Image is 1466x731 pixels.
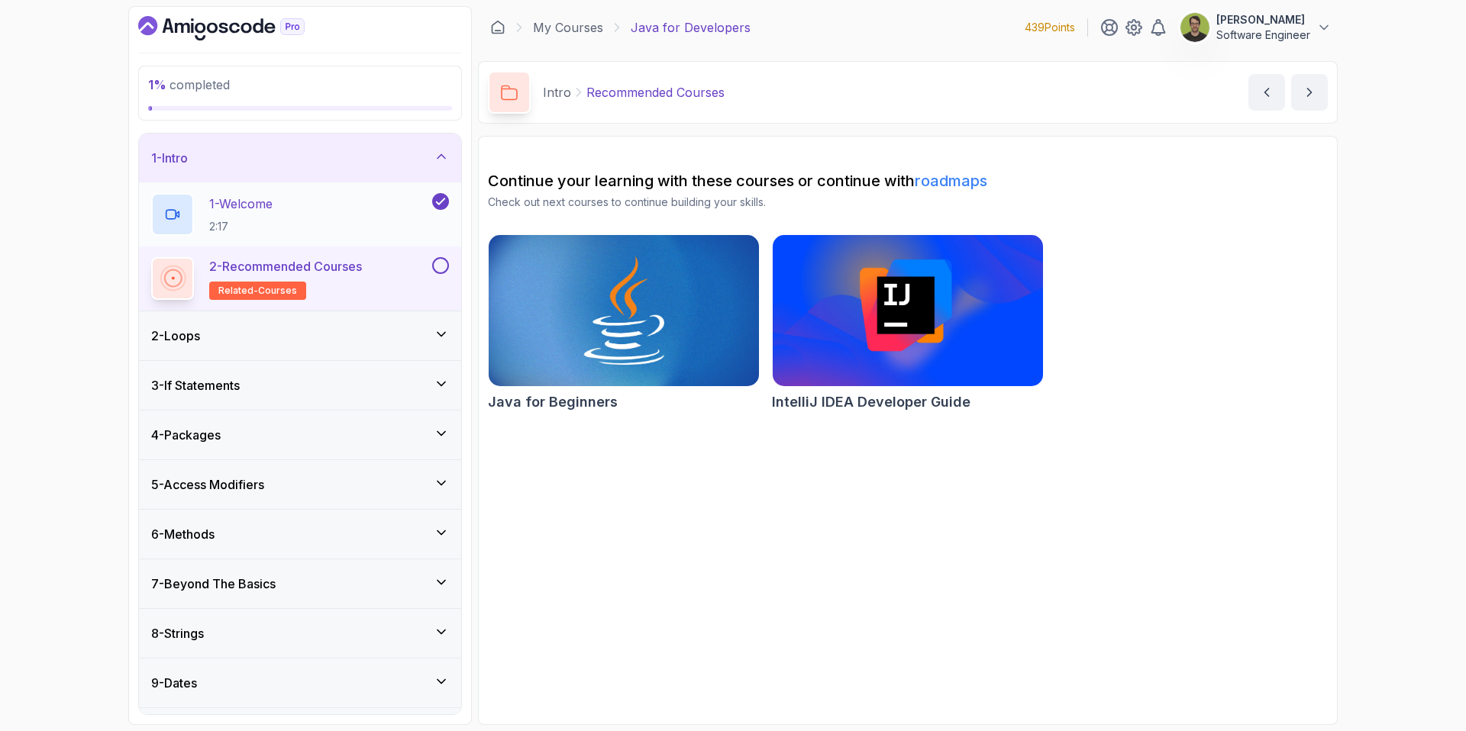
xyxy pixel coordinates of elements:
[1248,74,1285,111] button: previous content
[148,77,166,92] span: 1 %
[489,235,759,386] img: Java for Beginners card
[139,510,461,559] button: 6-Methods
[151,475,264,494] h3: 5 - Access Modifiers
[1216,27,1310,43] p: Software Engineer
[533,18,603,37] a: My Courses
[488,391,618,413] h2: Java for Beginners
[488,195,1328,210] p: Check out next courses to continue building your skills.
[151,674,197,692] h3: 9 - Dates
[1291,74,1328,111] button: next content
[151,575,276,593] h3: 7 - Beyond The Basics
[631,18,751,37] p: Java for Developers
[488,170,1328,192] h2: Continue your learning with these courses or continue with
[209,219,273,234] p: 2:17
[151,426,221,444] h3: 4 - Packages
[151,525,215,543] h3: 6 - Methods
[151,327,200,345] h3: 2 - Loops
[151,149,188,167] h3: 1 - Intro
[488,234,760,413] a: Java for Beginners cardJava for Beginners
[151,257,449,300] button: 2-Recommended Coursesrelated-courses
[139,609,461,658] button: 8-Strings
[773,235,1043,386] img: IntelliJ IDEA Developer Guide card
[1180,12,1332,43] button: user profile image[PERSON_NAME]Software Engineer
[543,83,571,101] p: Intro
[139,659,461,707] button: 9-Dates
[139,559,461,608] button: 7-Beyond The Basics
[772,391,970,413] h2: IntelliJ IDEA Developer Guide
[772,234,1044,413] a: IntelliJ IDEA Developer Guide cardIntelliJ IDEA Developer Guide
[209,195,273,213] p: 1 - Welcome
[915,172,987,190] a: roadmaps
[139,460,461,509] button: 5-Access Modifiers
[1216,12,1310,27] p: [PERSON_NAME]
[586,83,725,101] p: Recommended Courses
[151,624,204,642] h3: 8 - Strings
[139,134,461,182] button: 1-Intro
[218,285,297,297] span: related-courses
[490,20,505,35] a: Dashboard
[209,257,362,275] p: 2 - Recommended Courses
[151,376,240,394] h3: 3 - If Statements
[139,311,461,360] button: 2-Loops
[151,193,449,236] button: 1-Welcome2:17
[148,77,230,92] span: completed
[1180,13,1209,42] img: user profile image
[139,361,461,410] button: 3-If Statements
[139,411,461,459] button: 4-Packages
[138,16,340,40] a: Dashboard
[1025,20,1075,35] p: 439 Points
